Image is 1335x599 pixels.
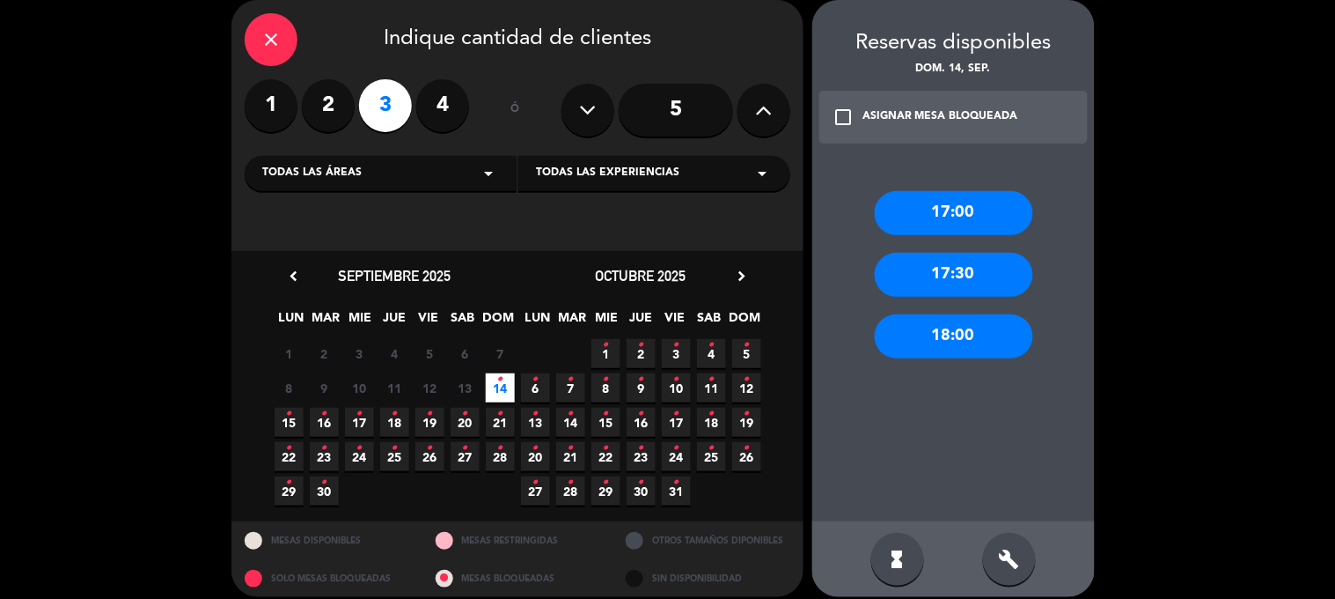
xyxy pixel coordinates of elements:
[862,108,1018,126] div: ASIGNAR MESA BLOQUEADA
[556,442,585,471] span: 21
[612,521,803,559] div: OTROS TAMAÑOS DIPONIBLES
[262,165,362,182] span: Todas las áreas
[486,339,515,368] span: 7
[422,559,613,597] div: MESAS BLOQUEADAS
[673,331,679,359] i: •
[532,469,539,497] i: •
[730,307,759,336] span: DOM
[497,366,503,394] i: •
[591,442,620,471] span: 22
[662,373,691,403] span: 10
[532,434,539,462] i: •
[380,442,409,471] span: 25
[603,400,609,428] i: •
[422,521,613,559] div: MESAS RESTRINGIDAS
[451,339,480,368] span: 6
[275,373,304,403] span: 8
[521,442,550,471] span: 20
[568,469,574,497] i: •
[462,434,468,462] i: •
[497,434,503,462] i: •
[999,549,1020,570] i: build
[321,400,327,428] i: •
[532,366,539,394] i: •
[310,442,339,471] span: 23
[697,442,726,471] span: 25
[310,339,339,368] span: 2
[486,442,515,471] span: 28
[260,29,282,50] i: close
[487,79,544,141] div: ó
[833,107,854,128] i: check_box_outline_blank
[483,307,512,336] span: DOM
[415,339,444,368] span: 5
[591,477,620,506] span: 29
[603,469,609,497] i: •
[486,373,515,403] span: 14
[321,434,327,462] i: •
[427,400,433,428] i: •
[286,400,292,428] i: •
[345,408,374,437] span: 17
[451,442,480,471] span: 27
[310,408,339,437] span: 16
[275,477,304,506] span: 29
[356,434,363,462] i: •
[275,442,304,471] span: 22
[744,400,750,428] i: •
[875,191,1033,235] div: 17:00
[380,307,409,336] span: JUE
[732,442,761,471] span: 26
[875,314,1033,359] div: 18:00
[697,373,726,403] span: 11
[591,408,620,437] span: 15
[345,373,374,403] span: 10
[591,339,620,368] span: 1
[231,521,422,559] div: MESAS DISPONIBLES
[697,339,726,368] span: 4
[627,307,656,336] span: JUE
[673,400,679,428] i: •
[356,400,363,428] i: •
[592,307,621,336] span: MIE
[638,331,644,359] i: •
[812,26,1095,61] div: Reservas disponibles
[486,408,515,437] span: 21
[627,442,656,471] span: 23
[603,366,609,394] i: •
[732,408,761,437] span: 19
[695,307,724,336] span: SAB
[887,549,908,570] i: hourglass_full
[875,253,1033,297] div: 17:30
[732,373,761,403] span: 12
[662,442,691,471] span: 24
[673,434,679,462] i: •
[744,366,750,394] i: •
[596,267,686,285] span: octubre 2025
[662,408,691,437] span: 17
[638,434,644,462] i: •
[277,307,306,336] span: LUN
[708,400,715,428] i: •
[415,408,444,437] span: 19
[346,307,375,336] span: MIE
[662,477,691,506] span: 31
[345,442,374,471] span: 24
[521,477,550,506] span: 27
[568,434,574,462] i: •
[380,373,409,403] span: 11
[415,373,444,403] span: 12
[638,366,644,394] i: •
[286,469,292,497] i: •
[414,307,444,336] span: VIE
[568,400,574,428] i: •
[497,400,503,428] i: •
[697,408,726,437] span: 18
[380,339,409,368] span: 4
[673,366,679,394] i: •
[708,366,715,394] i: •
[627,408,656,437] span: 16
[556,373,585,403] span: 7
[752,163,773,184] i: arrow_drop_down
[415,442,444,471] span: 26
